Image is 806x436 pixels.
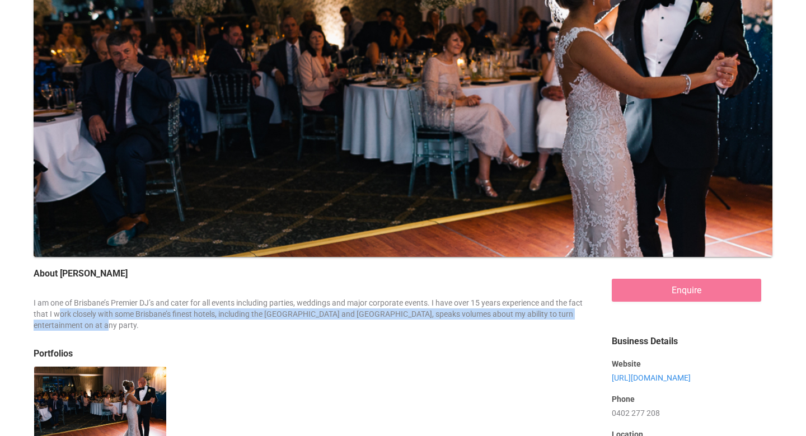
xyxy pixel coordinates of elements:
a: [URL][DOMAIN_NAME] [612,373,691,382]
a: Enquire [612,279,762,302]
div: I am one of Brisbane’s Premier DJ’s and cater for all events including parties, weddings and majo... [34,297,584,331]
label: Phone [612,393,762,405]
legend: Portfolios [34,348,584,360]
legend: Business Details [612,335,762,348]
label: Website [612,358,762,369]
legend: About [PERSON_NAME] [34,268,584,280]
